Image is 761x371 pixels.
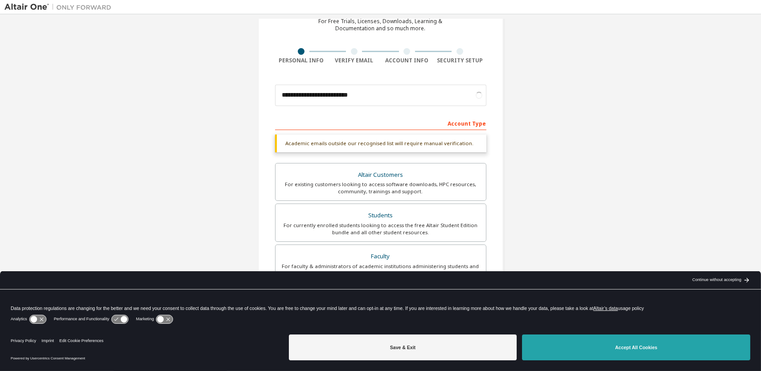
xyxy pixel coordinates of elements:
[281,250,481,263] div: Faculty
[433,57,486,64] div: Security Setup
[381,57,434,64] div: Account Info
[275,57,328,64] div: Personal Info
[281,181,481,195] div: For existing customers looking to access software downloads, HPC resources, community, trainings ...
[281,169,481,181] div: Altair Customers
[328,57,381,64] div: Verify Email
[281,209,481,222] div: Students
[4,3,116,12] img: Altair One
[275,135,486,152] div: Academic emails outside our recognised list will require manual verification.
[319,18,443,32] div: For Free Trials, Licenses, Downloads, Learning & Documentation and so much more.
[281,263,481,277] div: For faculty & administrators of academic institutions administering students and accessing softwa...
[275,116,486,130] div: Account Type
[281,222,481,236] div: For currently enrolled students looking to access the free Altair Student Edition bundle and all ...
